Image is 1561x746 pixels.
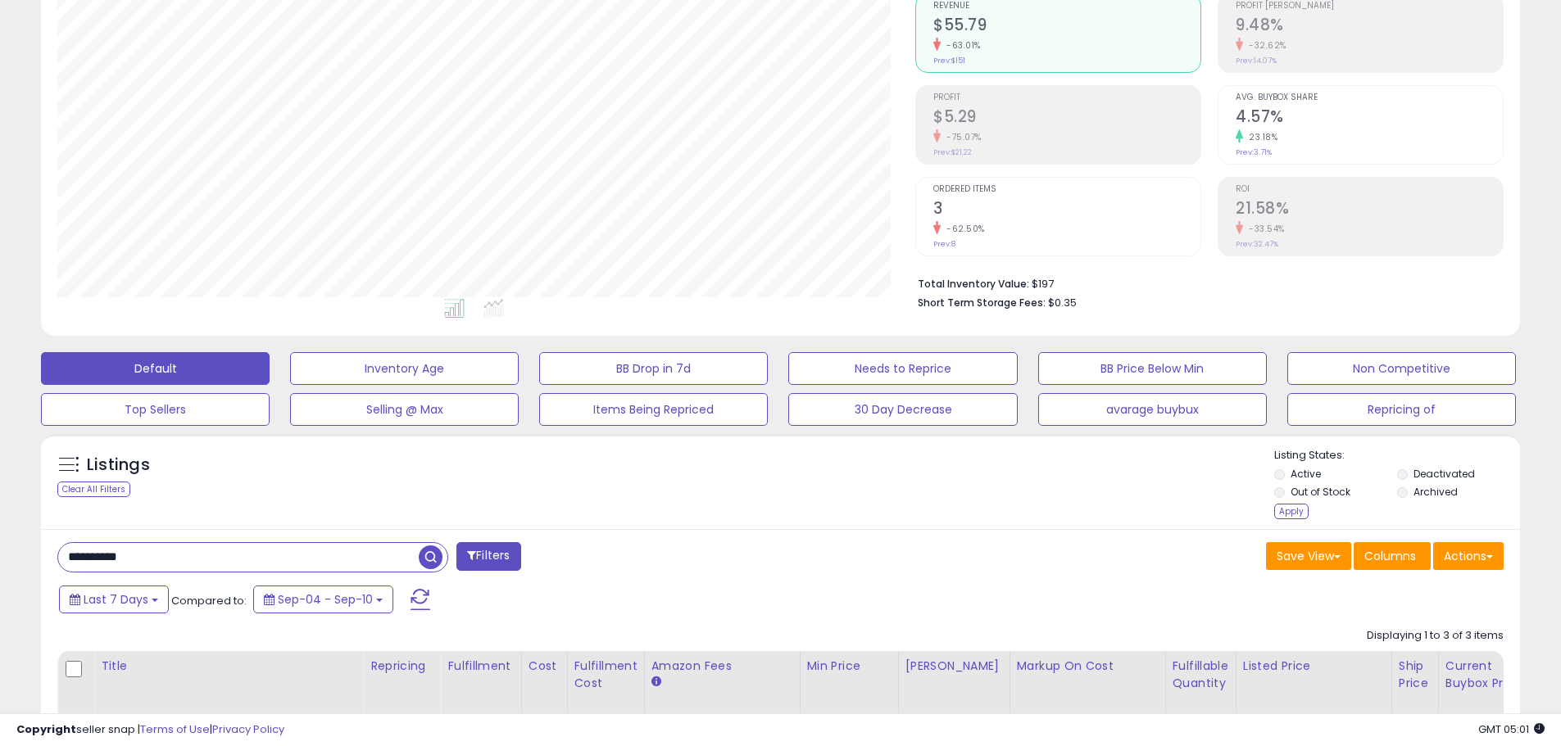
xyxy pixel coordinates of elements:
span: Ordered Items [933,185,1200,194]
div: Listed Price [1243,658,1385,675]
h2: $5.29 [933,107,1200,129]
div: Current Buybox Price [1445,658,1530,692]
div: Fulfillment [447,658,514,675]
span: Avg. Buybox Share [1236,93,1503,102]
small: Prev: 3.71% [1236,147,1272,157]
span: Compared to: [171,593,247,608]
div: Clear All Filters [57,482,130,497]
h2: 4.57% [1236,107,1503,129]
th: The percentage added to the cost of goods (COGS) that forms the calculator for Min & Max prices. [1010,651,1165,716]
div: Apply [1274,504,1309,519]
button: Non Competitive [1287,352,1516,385]
small: Prev: 32.47% [1236,239,1278,249]
button: Inventory Age [290,352,519,385]
span: 2025-09-18 05:01 GMT [1478,721,1545,737]
a: Privacy Policy [212,721,284,737]
h2: $55.79 [933,16,1200,38]
button: Save View [1266,542,1351,570]
small: -32.62% [1243,39,1286,52]
button: Last 7 Days [59,585,169,613]
button: 30 Day Decrease [788,393,1017,426]
span: ROI [1236,185,1503,194]
button: BB Price Below Min [1038,352,1267,385]
div: Repricing [370,658,433,675]
div: Amazon Fees [651,658,793,675]
label: Archived [1414,485,1458,499]
button: avarage buybux [1038,393,1267,426]
small: -62.50% [941,223,985,235]
button: BB Drop in 7d [539,352,768,385]
small: Amazon Fees. [651,675,661,689]
a: Terms of Use [140,721,210,737]
span: Last 7 Days [84,591,148,608]
div: Ship Price [1399,658,1432,692]
p: Listing States: [1274,448,1520,463]
span: Columns [1364,548,1416,564]
h2: 3 [933,199,1200,221]
div: seller snap | | [16,722,284,738]
label: Deactivated [1414,467,1475,481]
span: Sep-04 - Sep-10 [278,591,373,608]
label: Active [1291,467,1321,481]
div: Cost [529,658,560,675]
button: Items Being Repriced [539,393,768,426]
button: Filters [456,542,520,571]
small: Prev: $21.22 [933,147,972,157]
button: Needs to Reprice [788,352,1017,385]
b: Total Inventory Value: [918,277,1029,291]
div: Displaying 1 to 3 of 3 items [1367,628,1504,644]
button: Sep-04 - Sep-10 [253,585,393,613]
span: Profit [933,93,1200,102]
h5: Listings [87,454,150,477]
div: Fulfillment Cost [574,658,638,692]
li: $197 [918,273,1491,292]
div: [PERSON_NAME] [905,658,1003,675]
b: Short Term Storage Fees: [918,296,1046,310]
small: 23.18% [1243,131,1277,143]
h2: 9.48% [1236,16,1503,38]
div: Min Price [807,658,892,675]
span: $0.35 [1048,295,1077,310]
small: -63.01% [941,39,981,52]
label: Out of Stock [1291,485,1350,499]
div: Fulfillable Quantity [1173,658,1229,692]
small: Prev: 8 [933,239,955,249]
button: Default [41,352,270,385]
h2: 21.58% [1236,199,1503,221]
button: Selling @ Max [290,393,519,426]
button: Repricing of [1287,393,1516,426]
div: Title [101,658,356,675]
button: Actions [1433,542,1504,570]
button: Top Sellers [41,393,270,426]
small: Prev: 14.07% [1236,56,1277,66]
button: Columns [1354,542,1431,570]
span: Profit [PERSON_NAME] [1236,2,1503,11]
small: Prev: $151 [933,56,965,66]
small: -75.07% [941,131,982,143]
small: -33.54% [1243,223,1285,235]
strong: Copyright [16,721,76,737]
span: Revenue [933,2,1200,11]
div: Markup on Cost [1017,658,1159,675]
